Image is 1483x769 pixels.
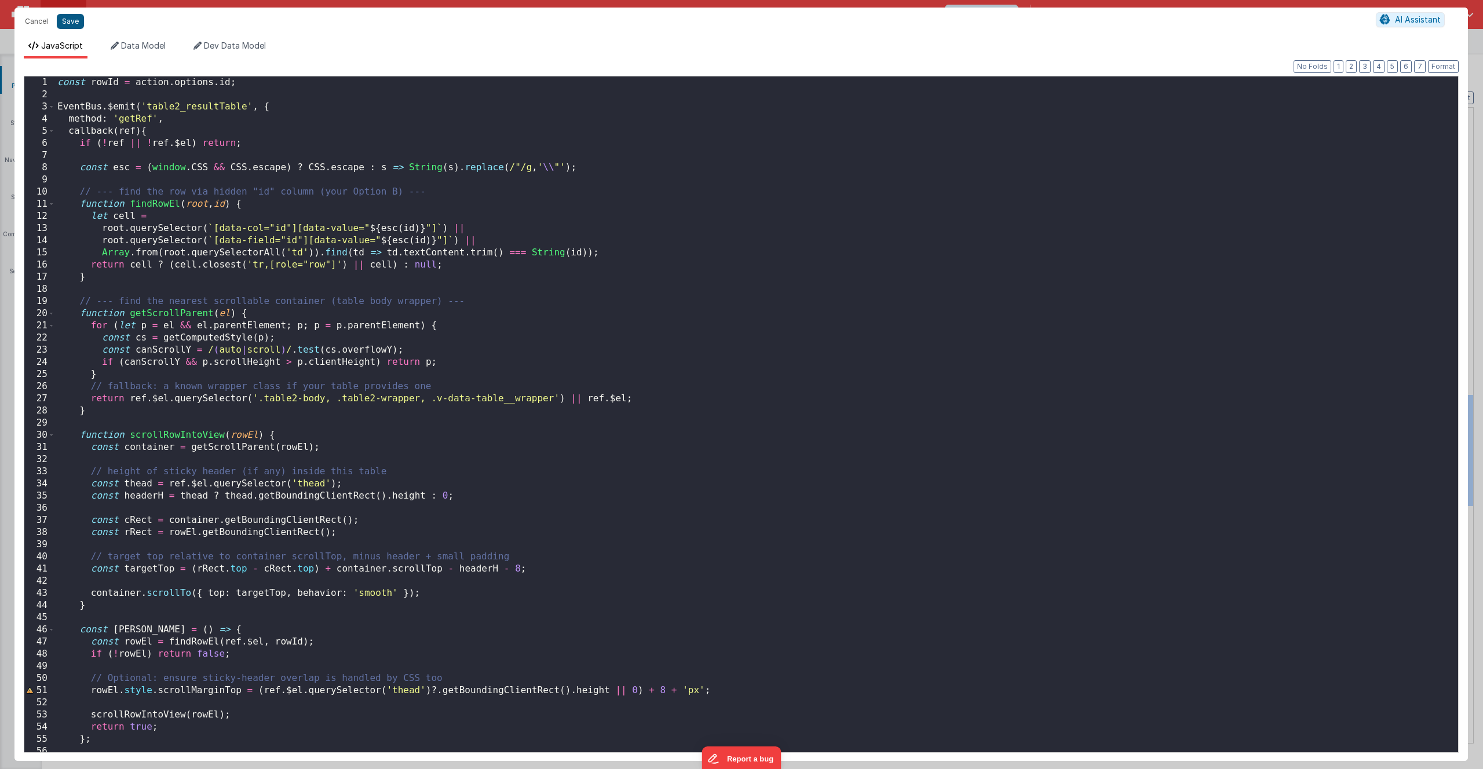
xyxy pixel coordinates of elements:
div: 40 [24,551,55,563]
div: 23 [24,344,55,356]
div: 41 [24,563,55,575]
div: 13 [24,222,55,235]
span: JavaScript [41,41,83,50]
div: 3 [24,101,55,113]
div: 8 [24,162,55,174]
div: 56 [24,745,55,757]
div: 9 [24,174,55,186]
div: 33 [24,466,55,478]
div: 47 [24,636,55,648]
div: 24 [24,356,55,368]
span: Dev Data Model [204,41,266,50]
div: 2 [24,89,55,101]
div: 5 [24,125,55,137]
button: Save [57,14,84,29]
button: Cancel [19,13,54,30]
div: 34 [24,478,55,490]
div: 12 [24,210,55,222]
div: 7 [24,149,55,162]
div: 17 [24,271,55,283]
div: 30 [24,429,55,441]
button: Format [1428,60,1459,73]
button: 1 [1334,60,1343,73]
div: 10 [24,186,55,198]
div: 39 [24,539,55,551]
button: 5 [1387,60,1398,73]
div: 36 [24,502,55,514]
button: 3 [1359,60,1371,73]
div: 54 [24,721,55,733]
button: 7 [1414,60,1426,73]
div: 20 [24,307,55,320]
div: 11 [24,198,55,210]
div: 29 [24,417,55,429]
div: 37 [24,514,55,526]
button: 2 [1346,60,1357,73]
button: No Folds [1294,60,1331,73]
div: 44 [24,599,55,611]
div: 51 [24,684,55,697]
div: 4 [24,113,55,125]
button: AI Assistant [1376,12,1445,27]
div: 19 [24,295,55,307]
div: 49 [24,660,55,672]
div: 21 [24,320,55,332]
div: 52 [24,697,55,709]
div: 1 [24,76,55,89]
div: 45 [24,611,55,624]
div: 46 [24,624,55,636]
div: 50 [24,672,55,684]
div: 26 [24,380,55,393]
div: 53 [24,709,55,721]
div: 42 [24,575,55,587]
div: 48 [24,648,55,660]
button: 4 [1373,60,1385,73]
div: 27 [24,393,55,405]
div: 31 [24,441,55,453]
div: 32 [24,453,55,466]
div: 55 [24,733,55,745]
div: 18 [24,283,55,295]
div: 28 [24,405,55,417]
span: Data Model [121,41,166,50]
div: 6 [24,137,55,149]
div: 15 [24,247,55,259]
span: AI Assistant [1395,14,1441,24]
div: 38 [24,526,55,539]
button: 6 [1400,60,1412,73]
div: 25 [24,368,55,380]
div: 43 [24,587,55,599]
div: 35 [24,490,55,502]
div: 14 [24,235,55,247]
div: 16 [24,259,55,271]
div: 22 [24,332,55,344]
